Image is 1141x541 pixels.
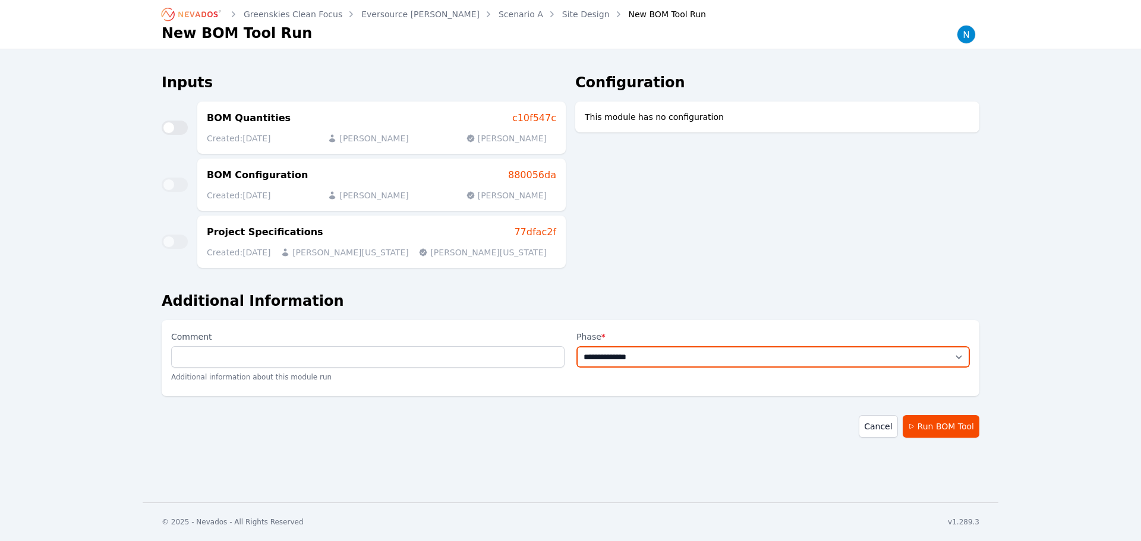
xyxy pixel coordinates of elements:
div: v1.289.3 [948,517,979,527]
div: New BOM Tool Run [612,8,706,20]
a: 77dfac2f [514,225,556,239]
p: Created: [DATE] [207,189,270,201]
p: [PERSON_NAME] [327,189,408,201]
p: Additional information about this module run [171,368,565,387]
h2: Inputs [162,73,566,92]
a: Greenskies Clean Focus [244,8,342,20]
label: Phase [576,330,970,344]
a: Site Design [562,8,610,20]
label: Comment [171,330,565,346]
a: Cancel [859,415,897,438]
button: Run BOM Tool [903,415,979,438]
div: © 2025 - Nevados - All Rights Reserved [162,517,304,527]
a: Scenario A [499,8,543,20]
a: c10f547c [512,111,556,125]
h1: New BOM Tool Run [162,24,312,43]
img: Nick Rompala [957,25,976,44]
a: Eversource [PERSON_NAME] [361,8,480,20]
nav: Breadcrumb [162,5,706,24]
p: Created: [DATE] [207,132,270,144]
h3: Project Specifications [207,225,323,239]
h3: BOM Quantities [207,111,291,125]
p: [PERSON_NAME] [327,132,408,144]
p: Created: [DATE] [207,246,270,258]
h2: Additional Information [162,292,979,311]
h3: BOM Configuration [207,168,308,182]
p: [PERSON_NAME][US_STATE] [280,246,409,258]
p: [PERSON_NAME] [466,132,547,144]
div: This module has no configuration [575,102,979,132]
a: 880056da [508,168,556,182]
p: [PERSON_NAME] [466,189,547,201]
h2: Configuration [575,73,979,92]
p: [PERSON_NAME][US_STATE] [418,246,547,258]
